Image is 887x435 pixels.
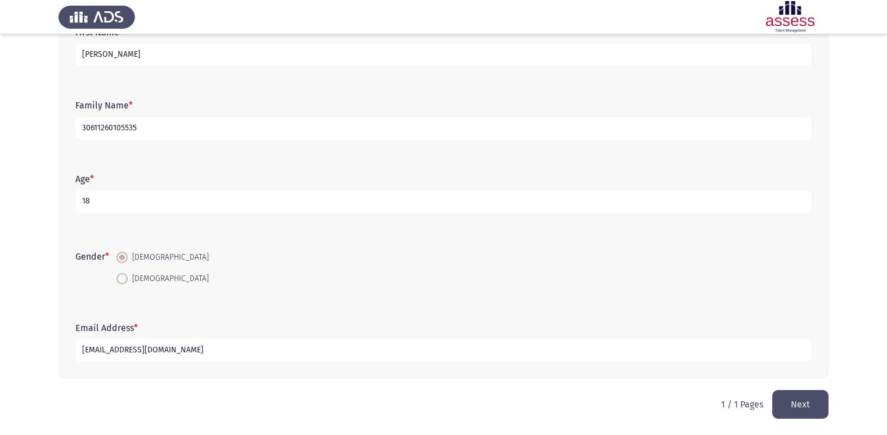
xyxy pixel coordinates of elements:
span: [DEMOGRAPHIC_DATA] [128,251,209,264]
span: [DEMOGRAPHIC_DATA] [128,272,209,286]
input: add answer text [75,190,812,213]
img: Assessment logo of ASSESS Employability - EBI [752,1,829,33]
label: Age [75,174,94,184]
label: Family Name [75,100,133,111]
p: 1 / 1 Pages [721,399,763,410]
label: Gender [75,251,109,262]
input: add answer text [75,43,812,66]
input: add answer text [75,339,812,362]
img: Assess Talent Management logo [58,1,135,33]
input: add answer text [75,117,812,140]
label: Email Address [75,323,138,333]
button: load next page [772,390,829,419]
